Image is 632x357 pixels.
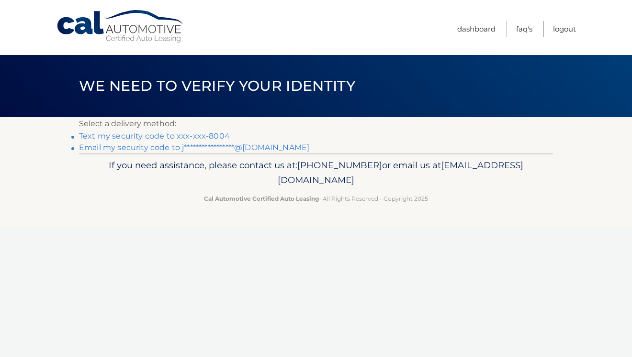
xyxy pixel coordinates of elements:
a: Text my security code to xxx-xxx-8004 [79,131,230,141]
strong: Cal Automotive Certified Auto Leasing [204,195,319,202]
p: Select a delivery method: [79,117,553,130]
a: Dashboard [457,21,496,37]
p: - All Rights Reserved - Copyright 2025 [85,194,547,204]
span: We need to verify your identity [79,77,355,95]
span: [PHONE_NUMBER] [297,160,382,171]
a: Logout [553,21,576,37]
a: Cal Automotive [56,10,185,43]
p: If you need assistance, please contact us at: or email us at [85,158,547,188]
a: FAQ's [516,21,532,37]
